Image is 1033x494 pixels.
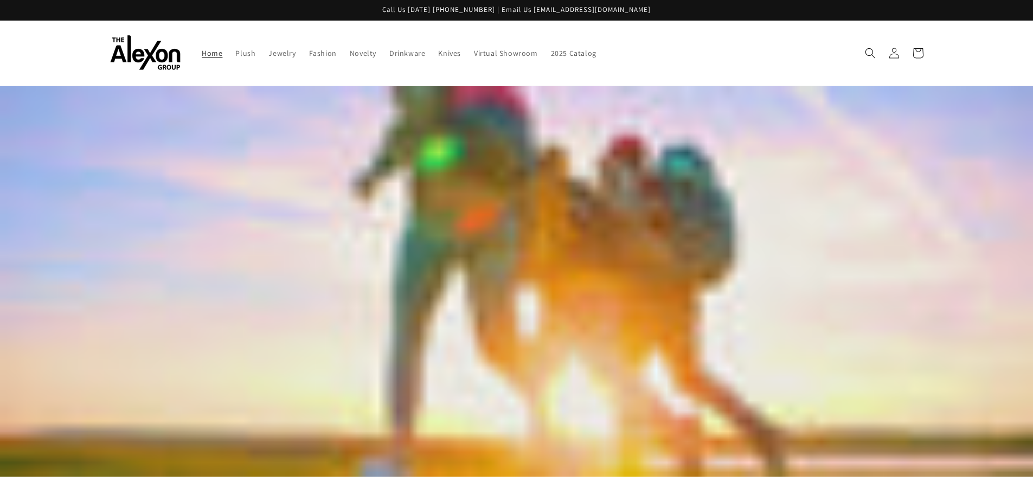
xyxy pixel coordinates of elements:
span: Drinkware [389,48,425,58]
span: Virtual Showroom [474,48,538,58]
span: Novelty [350,48,376,58]
img: The Alexon Group [110,35,181,70]
a: Plush [229,42,262,65]
span: Plush [235,48,255,58]
summary: Search [858,41,882,65]
span: 2025 Catalog [551,48,596,58]
a: Home [195,42,229,65]
span: Fashion [309,48,337,58]
a: 2025 Catalog [544,42,603,65]
span: Knives [438,48,461,58]
span: Jewelry [268,48,296,58]
a: Jewelry [262,42,302,65]
a: Fashion [303,42,343,65]
span: Home [202,48,222,58]
a: Novelty [343,42,383,65]
a: Drinkware [383,42,432,65]
a: Knives [432,42,467,65]
a: Virtual Showroom [467,42,544,65]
